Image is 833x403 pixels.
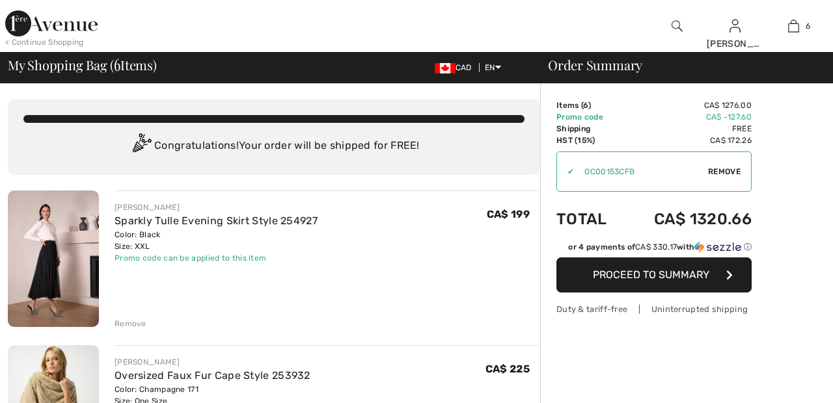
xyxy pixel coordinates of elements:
div: or 4 payments of with [568,241,752,253]
div: Remove [115,318,146,330]
td: Free [623,123,752,135]
span: Proceed to Summary [593,268,709,281]
div: Congratulations! Your order will be shipped for FREE! [23,133,525,159]
a: Oversized Faux Fur Cape Style 253932 [115,369,310,382]
img: 1ère Avenue [5,10,98,36]
div: or 4 payments ofCA$ 330.17withSezzle Click to learn more about Sezzle [556,241,752,257]
span: CAD [435,63,477,72]
img: search the website [672,18,683,34]
td: CA$ 172.26 [623,135,752,146]
td: CA$ -127.60 [623,111,752,123]
div: Promo code can be applied to this item [115,252,318,264]
a: 6 [765,18,822,34]
span: 6 [583,101,588,110]
span: Remove [708,166,741,177]
button: Proceed to Summary [556,257,752,292]
a: Sign In [730,19,741,32]
span: 6 [806,20,810,32]
span: EN [485,63,501,72]
input: Promo code [574,152,708,191]
td: Total [556,197,623,241]
img: Congratulation2.svg [128,133,154,159]
span: CA$ 330.17 [635,242,677,252]
div: [PERSON_NAME] [707,37,764,51]
td: HST (15%) [556,135,623,146]
img: My Info [730,18,741,34]
td: Shipping [556,123,623,135]
td: Items ( ) [556,99,623,111]
span: CA$ 199 [487,208,530,220]
a: Sparkly Tulle Evening Skirt Style 254927 [115,214,318,227]
span: My Shopping Bag ( Items) [8,58,157,71]
img: Canadian Dollar [435,63,456,73]
span: CA$ 225 [485,363,530,375]
div: < Continue Shopping [5,36,84,48]
div: Color: Black Size: XXL [115,229,318,252]
div: Order Summary [532,58,825,71]
div: Duty & tariff-free | Uninterrupted shipping [556,303,752,315]
img: Sparkly Tulle Evening Skirt Style 254927 [8,190,99,327]
div: [PERSON_NAME] [115,356,310,368]
td: CA$ 1276.00 [623,99,752,111]
td: CA$ 1320.66 [623,197,752,241]
td: Promo code [556,111,623,123]
img: My Bag [788,18,799,34]
div: [PERSON_NAME] [115,201,318,213]
div: ✔ [557,166,574,177]
span: 6 [114,55,120,72]
img: Sezzle [694,241,741,253]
